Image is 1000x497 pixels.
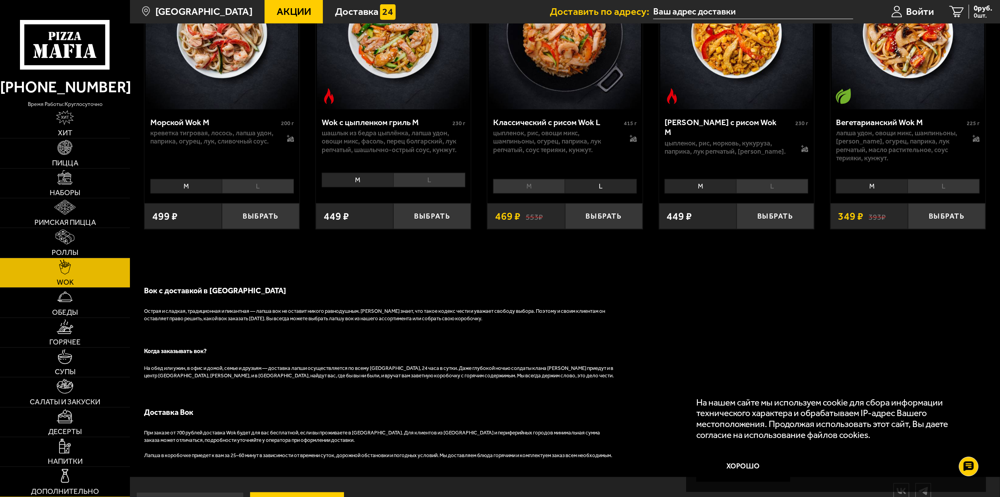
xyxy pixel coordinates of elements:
span: 349 ₽ [838,211,863,222]
img: Острое блюдо [664,88,680,104]
span: Роллы [52,249,78,256]
p: На нашем сайте мы используем cookie для сбора информации технического характера и обрабатываем IP... [696,397,971,440]
button: Выбрать [737,203,814,229]
div: Морской Wok M [150,117,279,127]
span: Хит [58,129,72,136]
li: M [665,179,736,194]
p: Острая и сладкая, традиционная и пикантная — лапша вок не оставит никого равнодушным. [PERSON_NAM... [144,308,614,323]
span: 200 г [281,120,294,127]
li: M [836,179,908,194]
span: Доставить по адресу: [550,7,653,17]
span: Напитки [48,458,83,465]
span: Пицца [52,159,78,167]
p: Доставка Вок [144,407,614,418]
span: Салаты и закуски [30,398,100,405]
p: цыпленок, рис, морковь, кукуруза, паприка, лук репчатый, [PERSON_NAME]. [665,139,791,156]
span: Акции [277,7,311,17]
p: креветка тигровая, лосось, лапша удон, паприка, огурец, лук, сливочный соус. [150,129,276,146]
s: 393 ₽ [869,211,886,222]
button: Выбрать [393,203,471,229]
li: M [150,179,222,194]
img: Вегетарианское блюдо [836,88,851,104]
li: M [322,173,393,187]
img: Острое блюдо [321,88,337,104]
div: Классический с рисом Wok L [493,117,622,127]
span: 0 руб. [974,5,992,12]
p: Вок с доставкой в [GEOGRAPHIC_DATA] [144,285,614,296]
li: M [493,179,565,194]
li: L [736,179,808,194]
button: Выбрать [565,203,643,229]
button: Выбрать [222,203,299,229]
span: Горячее [49,338,81,346]
p: При заказе от 700 рублей доставка Wok будет для вас бесплатной, если вы проживаете в [GEOGRAPHIC_... [144,429,614,444]
div: Wok с цыпленком гриль M [322,117,450,127]
span: 230 г [452,120,465,127]
span: Войти [906,7,934,17]
li: L [222,179,294,194]
button: Хорошо [696,450,790,482]
span: Десерты [48,428,82,435]
p: лапша удон, овощи микс, шампиньоны, [PERSON_NAME], огурец, паприка, лук репчатый, масло раститель... [836,129,962,162]
li: L [565,179,637,194]
span: 449 ₽ [667,211,692,222]
span: Обеды [52,309,78,316]
li: L [393,173,465,187]
p: шашлык из бедра цыплёнка, лапша удон, овощи микс, фасоль, перец болгарский, лук репчатый, шашлычн... [322,129,465,154]
div: Вегетарианский Wok M [836,117,965,127]
p: цыпленок, рис, овощи микс, шампиньоны, огурец, паприка, лук репчатый, соус терияки, кунжут. [493,129,619,154]
span: Наборы [50,189,80,196]
span: 449 ₽ [324,211,349,222]
span: 499 ₽ [152,211,178,222]
span: 415 г [624,120,637,127]
span: Римская пицца [34,219,96,226]
s: 553 ₽ [526,211,543,222]
span: 225 г [967,120,980,127]
span: Доставка [335,7,378,17]
span: Супы [55,368,76,375]
li: L [908,179,980,194]
span: Дополнительно [31,488,99,495]
p: Когда заказывать вок? [144,347,614,355]
p: На обед или ужин, в офис и домой, семье и друзьям — доставка лапши осуществляется по всему [GEOGR... [144,365,614,380]
input: Ваш адрес доставки [653,5,853,19]
div: 0 [316,169,471,196]
img: 15daf4d41897b9f0e9f617042186c801.svg [380,4,396,20]
span: 230 г [795,120,808,127]
p: Лапша в коробочке приедет к вам за 25–60 минут в зависимости от времени суток, дорожной обстановк... [144,452,614,459]
button: Выбрать [908,203,986,229]
div: [PERSON_NAME] с рисом Wok M [665,117,793,137]
span: [GEOGRAPHIC_DATA] [155,7,252,17]
span: WOK [57,278,74,286]
span: 0 шт. [974,13,992,19]
span: 469 ₽ [495,211,521,222]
